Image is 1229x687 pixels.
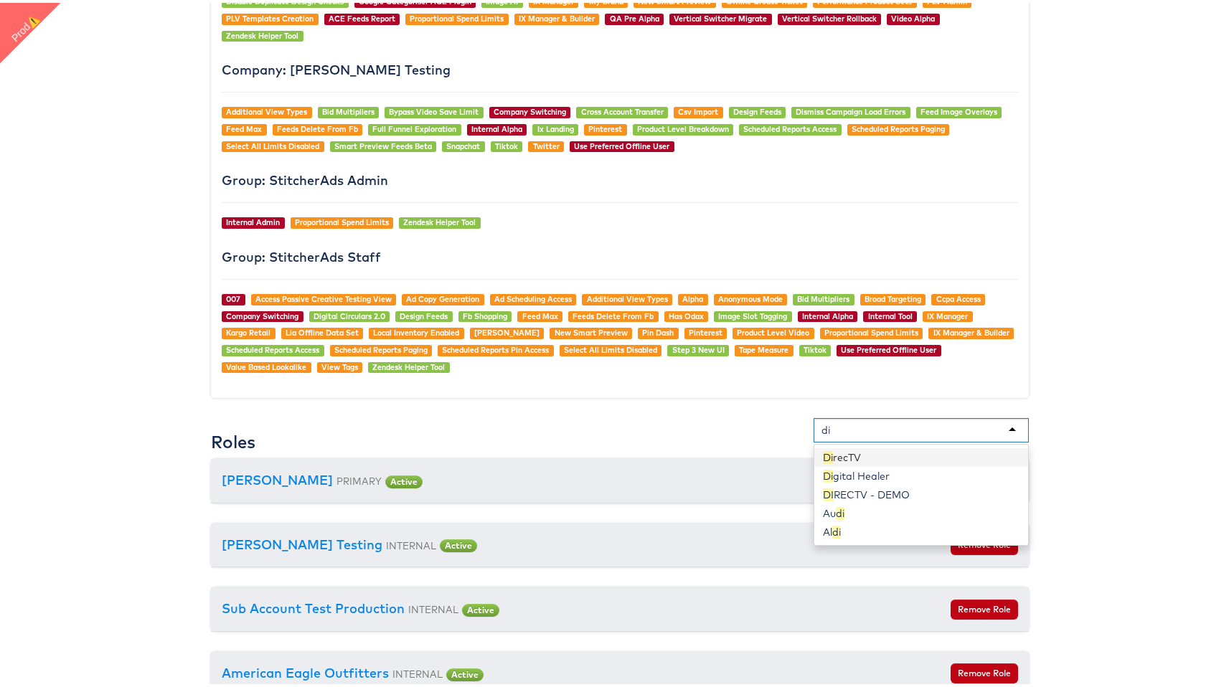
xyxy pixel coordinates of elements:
a: American Eagle Outfitters [222,662,389,678]
span: Active [446,665,484,678]
a: Pinterest [689,325,722,335]
input: Add user to company... [821,420,833,435]
a: Feeds Delete From Fb [277,121,358,131]
a: Proportional Spend Limits [410,11,504,21]
a: Ad Copy Generation [406,291,479,301]
a: Full Funnel Exploration [372,121,456,131]
a: Vertical Switcher Migrate [674,11,767,21]
button: Remove Role [951,597,1018,617]
a: Scheduled Reports Access [226,342,319,352]
a: Ad Scheduling Access [494,291,572,301]
a: Image Slot Tagging [718,308,787,318]
a: Feed Max [226,121,262,131]
a: 007 [226,291,240,301]
a: Additional View Types [226,104,307,114]
a: Proportional Spend Limits [295,214,389,224]
a: Select All Limits Disabled [226,138,319,148]
span: DI [823,485,834,498]
a: Sub Account Test Production [222,597,405,614]
h4: Group: StitcherAds Admin [222,171,1018,185]
a: Kargo Retail [226,325,270,335]
a: Vertical Switcher Rollback [782,11,877,21]
a: Ix Landing [537,121,574,131]
a: Feed Image Overlays [920,104,997,114]
a: Use Preferred Offline User [574,138,669,148]
a: New Smart Preview [555,325,628,335]
div: Al [814,520,1028,539]
span: Di [823,467,833,480]
span: Active [440,536,477,549]
a: Feeds Delete From Fb [573,308,654,318]
a: IX Manager & Builder [519,11,595,21]
small: INTERNAL [408,600,458,612]
a: Internal Tool [868,308,913,318]
a: Access Passive Creative Testing View [255,291,392,301]
button: Remove Role [951,660,1018,681]
a: Value Based Lookalike [226,359,306,369]
a: Csv Import [678,104,718,114]
a: Pin Dash [642,325,674,335]
span: di [836,504,844,517]
small: INTERNAL [386,536,436,549]
span: Active [462,601,499,614]
a: View Tags [321,359,358,369]
a: Proportional Spend Limits [824,325,918,335]
h4: Company: [PERSON_NAME] Testing [222,60,1018,75]
h4: Group: StitcherAds Staff [222,247,1018,262]
a: Bypass Video Save Limit [389,104,479,114]
a: Pinterest [588,121,622,131]
a: Zendesk Helper Tool [403,214,476,224]
div: recTV [814,445,1028,464]
a: Internal Alpha [471,121,522,131]
a: Twitter [533,138,560,148]
a: Alpha [682,291,703,301]
a: Zendesk Helper Tool [372,359,445,369]
a: Has Odax [669,308,704,318]
a: Internal Admin [226,214,280,224]
a: Bid Multipliers [797,291,849,301]
a: Scheduled Reports Access [743,121,837,131]
a: Design Feeds [733,104,781,114]
div: gital Healer [814,464,1028,483]
span: Di [823,448,833,461]
a: Smart Preview Feeds Beta [334,138,432,148]
a: Lia Offline Data Set [286,325,359,335]
a: Tiktok [495,138,518,148]
a: Internal Alpha [802,308,853,318]
a: Digital Circulars 2.0 [314,308,385,318]
a: Company Switching [226,308,298,318]
a: Broad Targeting [865,291,921,301]
a: IX Manager [927,308,968,318]
small: PRIMARY [336,472,382,484]
a: Scheduled Reports Paging [852,121,945,131]
a: Local Inventory Enabled [373,325,459,335]
a: Bid Multipliers [322,104,375,114]
a: Fb Shopping [463,308,507,318]
a: Anonymous Mode [718,291,783,301]
a: Product Level Breakdown [637,121,729,131]
a: IX Manager & Builder [933,325,1009,335]
a: QA Pre Alpha [610,11,659,21]
a: Company Switching [494,104,566,114]
a: ACE Feeds Report [329,11,395,21]
a: Select All Limits Disabled [564,342,657,352]
div: RECTV - DEMO [814,483,1028,501]
a: Scheduled Reports Paging [334,342,428,352]
a: Product Level Video [737,325,809,335]
div: Au [814,501,1028,520]
a: Feed Max [522,308,558,318]
a: Tape Measure [739,342,788,352]
span: di [832,523,841,536]
a: [PERSON_NAME] [474,325,540,335]
span: Active [385,473,423,485]
a: Use Preferred Offline User [841,342,936,352]
small: INTERNAL [392,665,443,677]
a: Dismiss Campaign Load Errors [796,104,905,114]
h3: Roles [211,430,255,448]
a: Video Alpha [891,11,935,21]
a: Design Feeds [400,308,448,318]
a: Cross Account Transfer [581,104,664,114]
a: [PERSON_NAME] Testing [222,534,382,550]
a: PLV Templates Creation [226,11,314,21]
a: Tiktok [804,342,827,352]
